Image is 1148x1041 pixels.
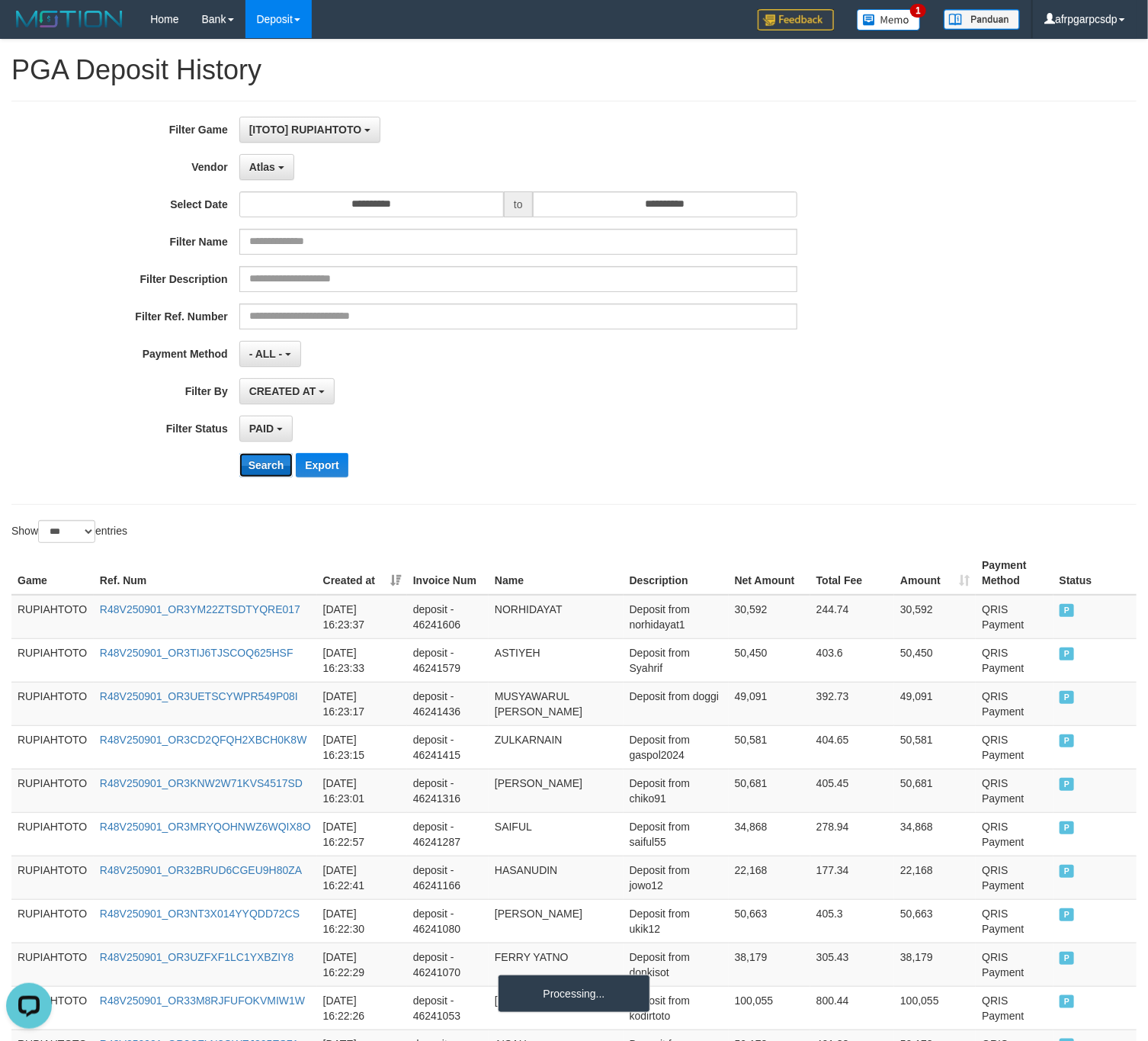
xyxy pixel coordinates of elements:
h1: PGA Deposit History [11,55,1137,85]
th: Invoice Num [407,551,489,595]
a: R48V250901_OR3KNW2W71KVS4517SD [100,777,303,789]
td: QRIS Payment [976,682,1053,725]
td: deposit - 46241287 [407,812,489,856]
td: QRIS Payment [976,638,1053,682]
td: QRIS Payment [976,856,1053,899]
td: 30,592 [894,595,976,639]
th: Description [624,551,729,595]
span: to [504,191,533,217]
td: Deposit from doggi [624,682,729,725]
th: Amount: activate to sort column ascending [894,551,976,595]
td: RUPIAHTOTO [11,899,94,943]
td: RUPIAHTOTO [11,638,94,682]
td: 50,450 [894,638,976,682]
td: 305.43 [810,943,894,986]
th: Payment Method [976,551,1053,595]
td: 100,055 [894,986,976,1030]
td: 49,091 [729,682,810,725]
a: R48V250901_OR3UETSCYWPR549P08I [100,690,298,702]
button: PAID [239,416,293,442]
span: PAID [1060,952,1075,965]
span: 1 [910,4,926,18]
td: [DATE] 16:22:57 [317,812,407,856]
td: 38,179 [729,943,810,986]
td: QRIS Payment [976,899,1053,943]
td: SAIFUL [489,812,624,856]
button: Search [239,453,293,477]
td: 278.94 [810,812,894,856]
td: NORHIDAYAT [489,595,624,639]
span: - ALL - [249,348,283,360]
td: deposit - 46241436 [407,682,489,725]
th: Total Fee [810,551,894,595]
span: PAID [1060,734,1075,747]
td: 405.45 [810,769,894,812]
a: R48V250901_OR32BRUD6CGEU9H80ZA [100,864,302,876]
td: Deposit from ukik12 [624,899,729,943]
td: deposit - 46241415 [407,725,489,769]
th: Status [1053,551,1137,595]
td: 34,868 [729,812,810,856]
a: R48V250901_OR33M8RJFUFOKVMIW1W [100,994,305,1007]
td: QRIS Payment [976,725,1053,769]
td: deposit - 46241070 [407,943,489,986]
th: Name [489,551,624,595]
td: HASANUDIN [489,856,624,899]
td: 34,868 [894,812,976,856]
button: Open LiveChat chat widget [6,6,52,52]
td: [DATE] 16:22:30 [317,899,407,943]
label: Show entries [11,520,127,543]
td: 50,681 [729,769,810,812]
td: Deposit from saiful55 [624,812,729,856]
img: Button%20Memo.svg [857,9,921,31]
td: 50,450 [729,638,810,682]
td: [DATE] 16:23:17 [317,682,407,725]
a: R48V250901_OR3MRYQOHNWZ6WQIX8O [100,821,311,833]
td: RUPIAHTOTO [11,595,94,639]
td: 50,663 [729,899,810,943]
th: Ref. Num [94,551,317,595]
td: ASTIYEH [489,638,624,682]
button: - ALL - [239,341,301,367]
td: deposit - 46241579 [407,638,489,682]
th: Game [11,551,94,595]
td: Deposit from kodirtoto [624,986,729,1030]
td: 403.6 [810,638,894,682]
img: panduan.png [944,9,1020,30]
span: PAID [1060,691,1075,704]
td: [DATE] 16:22:29 [317,943,407,986]
a: R48V250901_OR3NT3X014YYQDD72CS [100,908,300,920]
td: RUPIAHTOTO [11,856,94,899]
span: PAID [1060,604,1075,617]
td: 50,663 [894,899,976,943]
td: [PERSON_NAME] [489,986,624,1030]
span: PAID [1060,778,1075,791]
img: Feedback.jpg [758,9,834,31]
a: R48V250901_OR3YM22ZTSDTYQRE017 [100,603,300,615]
td: Deposit from norhidayat1 [624,595,729,639]
td: deposit - 46241606 [407,595,489,639]
td: [DATE] 16:22:26 [317,986,407,1030]
td: QRIS Payment [976,812,1053,856]
td: deposit - 46241080 [407,899,489,943]
td: deposit - 46241166 [407,856,489,899]
td: 50,581 [729,725,810,769]
td: RUPIAHTOTO [11,682,94,725]
img: MOTION_logo.png [11,8,127,31]
td: [DATE] 16:23:15 [317,725,407,769]
td: RUPIAHTOTO [11,725,94,769]
td: [DATE] 16:23:33 [317,638,407,682]
td: [PERSON_NAME] [489,769,624,812]
th: Created at: activate to sort column ascending [317,551,407,595]
button: Atlas [239,154,294,180]
a: R48V250901_OR3UZFXF1LC1YXBZIY8 [100,951,293,963]
td: RUPIAHTOTO [11,769,94,812]
td: 244.74 [810,595,894,639]
span: PAID [1060,908,1075,921]
td: 49,091 [894,682,976,725]
td: 100,055 [729,986,810,1030]
td: Deposit from chiko91 [624,769,729,812]
td: [DATE] 16:23:37 [317,595,407,639]
td: QRIS Payment [976,986,1053,1030]
span: PAID [1060,865,1075,878]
